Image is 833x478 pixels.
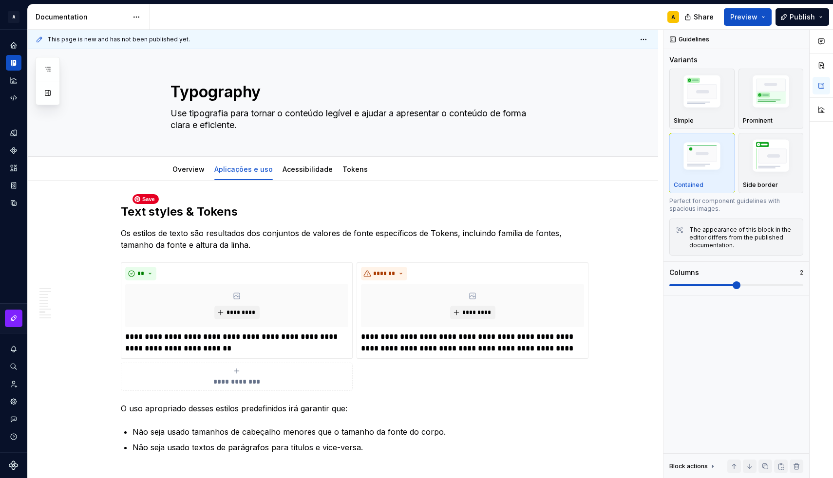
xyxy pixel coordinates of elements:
[790,12,815,22] span: Publish
[121,403,588,414] p: O uso apropriado desses estilos predefinidos irá garantir que:
[671,13,675,21] div: A
[36,12,128,22] div: Documentation
[669,268,699,277] div: Columns
[133,426,588,438] p: Não seja usado tamanhos de cabeçalho menores que o tamanho da fonte do corpo.
[669,197,803,213] div: Perfect for component guidelines with spacious images.
[279,159,337,179] div: Acessibilidade
[776,8,829,26] button: Publish
[6,143,21,158] a: Components
[133,441,588,453] p: Não seja usado textos de parágrafos para títulos e vice-versa.
[133,194,159,204] span: Save
[743,136,799,179] img: placeholder
[800,269,803,276] p: 2
[6,341,21,357] button: Notifications
[669,69,735,129] button: placeholderSimple
[214,165,273,173] a: Aplicações e uso
[2,6,25,27] button: A
[6,178,21,193] a: Storybook stories
[6,90,21,106] a: Code automation
[6,195,21,211] a: Data sources
[738,69,804,129] button: placeholderProminent
[680,8,720,26] button: Share
[669,55,698,65] div: Variants
[674,181,703,189] p: Contained
[674,138,730,176] img: placeholder
[6,376,21,392] a: Invite team
[9,460,19,470] svg: Supernova Logo
[121,227,588,251] p: Os estilos de texto são resultados dos conjuntos de valores de fonte específicos de Tokens, inclu...
[669,133,735,193] button: placeholderContained
[694,12,714,22] span: Share
[6,37,21,53] a: Home
[730,12,757,22] span: Preview
[743,72,799,114] img: placeholder
[6,394,21,409] a: Settings
[169,80,537,104] textarea: Typography
[6,411,21,427] button: Contact support
[210,159,277,179] div: Aplicações e uso
[743,117,773,125] p: Prominent
[339,159,372,179] div: Tokens
[283,165,333,173] a: Acessibilidade
[8,11,19,23] div: A
[689,226,797,249] div: The appearance of this block in the editor differs from the published documentation.
[6,125,21,141] a: Design tokens
[674,117,694,125] p: Simple
[6,55,21,71] a: Documentation
[738,133,804,193] button: placeholderSide border
[669,462,708,470] div: Block actions
[674,72,730,114] img: placeholder
[6,73,21,88] a: Analytics
[6,160,21,176] a: Assets
[342,165,368,173] a: Tokens
[669,460,717,473] div: Block actions
[121,204,588,220] h2: Text styles & Tokens
[724,8,772,26] button: Preview
[47,36,190,43] span: This page is new and has not been published yet.
[169,159,208,179] div: Overview
[6,359,21,374] button: Search ⌘K
[743,181,778,189] p: Side border
[169,106,537,133] textarea: Use tipografia para tornar o conteúdo legível e ajudar a apresentar o conteúdo de forma clara e e...
[172,165,205,173] a: Overview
